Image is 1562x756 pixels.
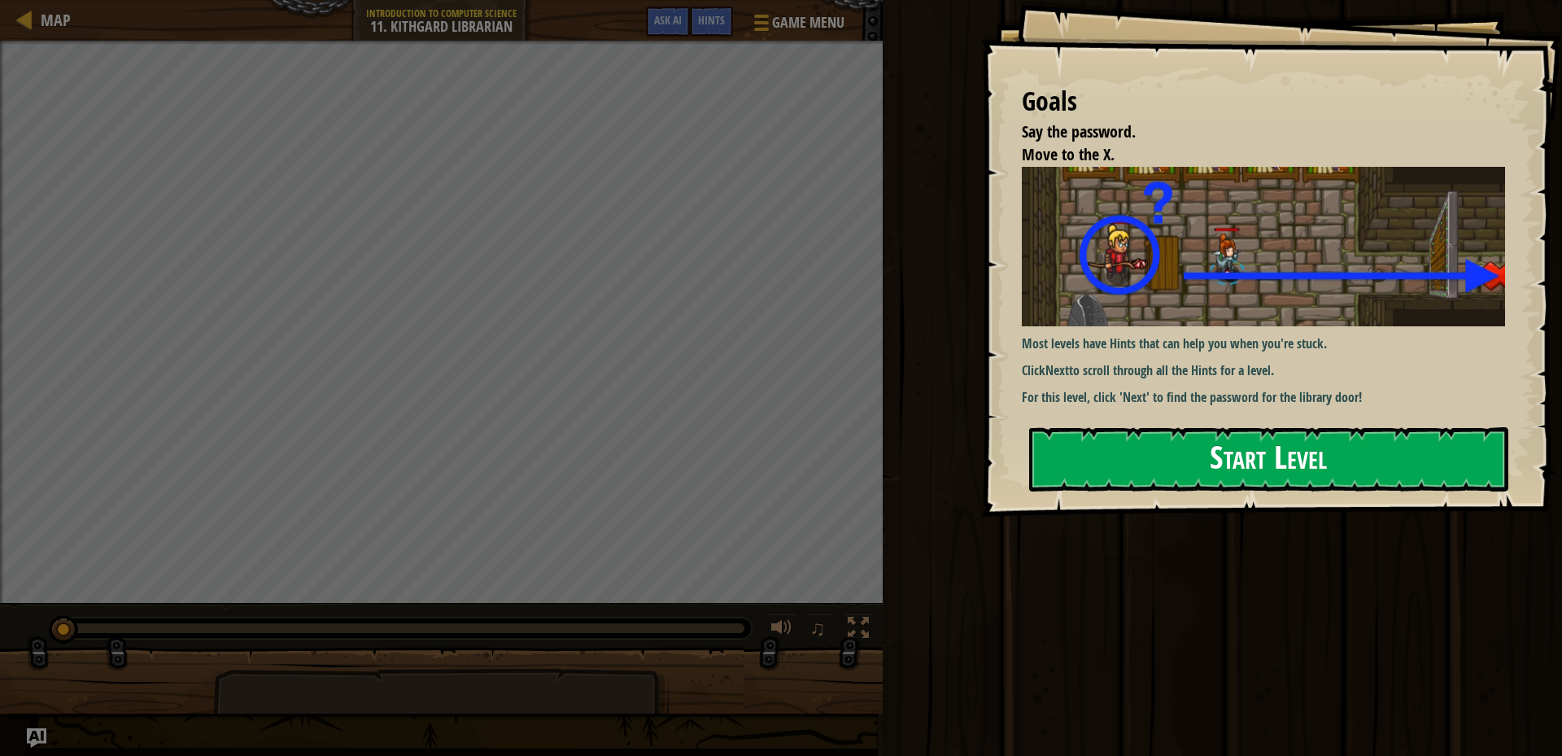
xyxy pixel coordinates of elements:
span: Move to the X. [1022,143,1115,165]
div: Goals [1022,83,1505,120]
p: Click to scroll through all the Hints for a level. [1022,361,1517,380]
span: Hints [698,12,725,28]
img: Kithgard librarian [1022,167,1517,326]
button: Ask AI [27,728,46,748]
p: For this level, click 'Next' to find the password for the library door! [1022,388,1517,407]
span: Say the password. [1022,120,1136,142]
a: Map [33,9,71,31]
strong: Next [1045,361,1069,379]
li: Say the password. [1001,120,1501,144]
span: Ask AI [654,12,682,28]
button: Toggle fullscreen [842,614,875,647]
button: Game Menu [741,7,854,45]
button: Adjust volume [766,614,798,647]
span: Map [41,9,71,31]
button: Start Level [1029,427,1508,492]
li: Move to the X. [1001,143,1501,167]
span: ♫ [809,616,826,640]
span: Game Menu [772,12,844,33]
p: Most levels have Hints that can help you when you're stuck. [1022,334,1517,353]
button: Ask AI [646,7,690,37]
button: ♫ [806,614,834,647]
